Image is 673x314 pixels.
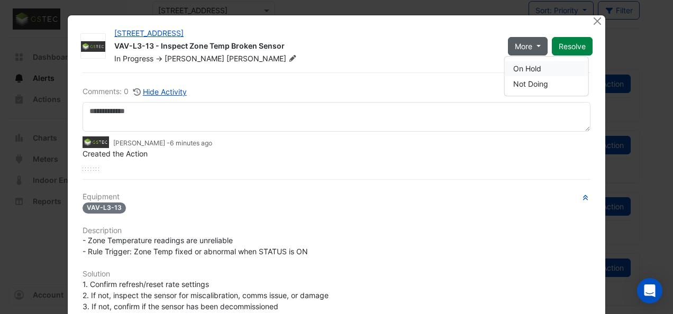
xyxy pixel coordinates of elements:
div: Comments: 0 [83,86,187,98]
span: VAV-L3-13 [83,202,126,214]
div: More [504,56,589,96]
img: GSTEC [81,41,105,52]
img: GSTEC [83,136,109,148]
span: More [515,41,532,52]
button: Not Doing [505,76,588,91]
span: 1. Confirm refresh/reset rate settings 2. If not, inspect the sensor for miscalibration, comms is... [83,280,329,311]
span: [PERSON_NAME] [226,53,298,64]
span: - Zone Temperature readings are unreliable - Rule Trigger: Zone Temp fixed or abnormal when STATU... [83,236,308,256]
span: In Progress [114,54,153,63]
button: Resolve [552,37,593,56]
span: Created the Action [83,149,148,158]
span: 2025-09-24 13:04:18 [170,139,212,147]
span: [PERSON_NAME] [165,54,224,63]
h6: Description [83,226,590,235]
span: -> [156,54,162,63]
div: VAV-L3-13 - Inspect Zone Temp Broken Sensor [114,41,495,53]
a: [STREET_ADDRESS] [114,29,184,38]
button: More [508,37,548,56]
h6: Equipment [83,192,590,201]
div: Open Intercom Messenger [637,278,662,303]
button: Hide Activity [133,86,187,98]
button: On Hold [505,61,588,76]
small: [PERSON_NAME] - [113,138,212,148]
h6: Solution [83,270,590,279]
button: Close [592,15,603,26]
